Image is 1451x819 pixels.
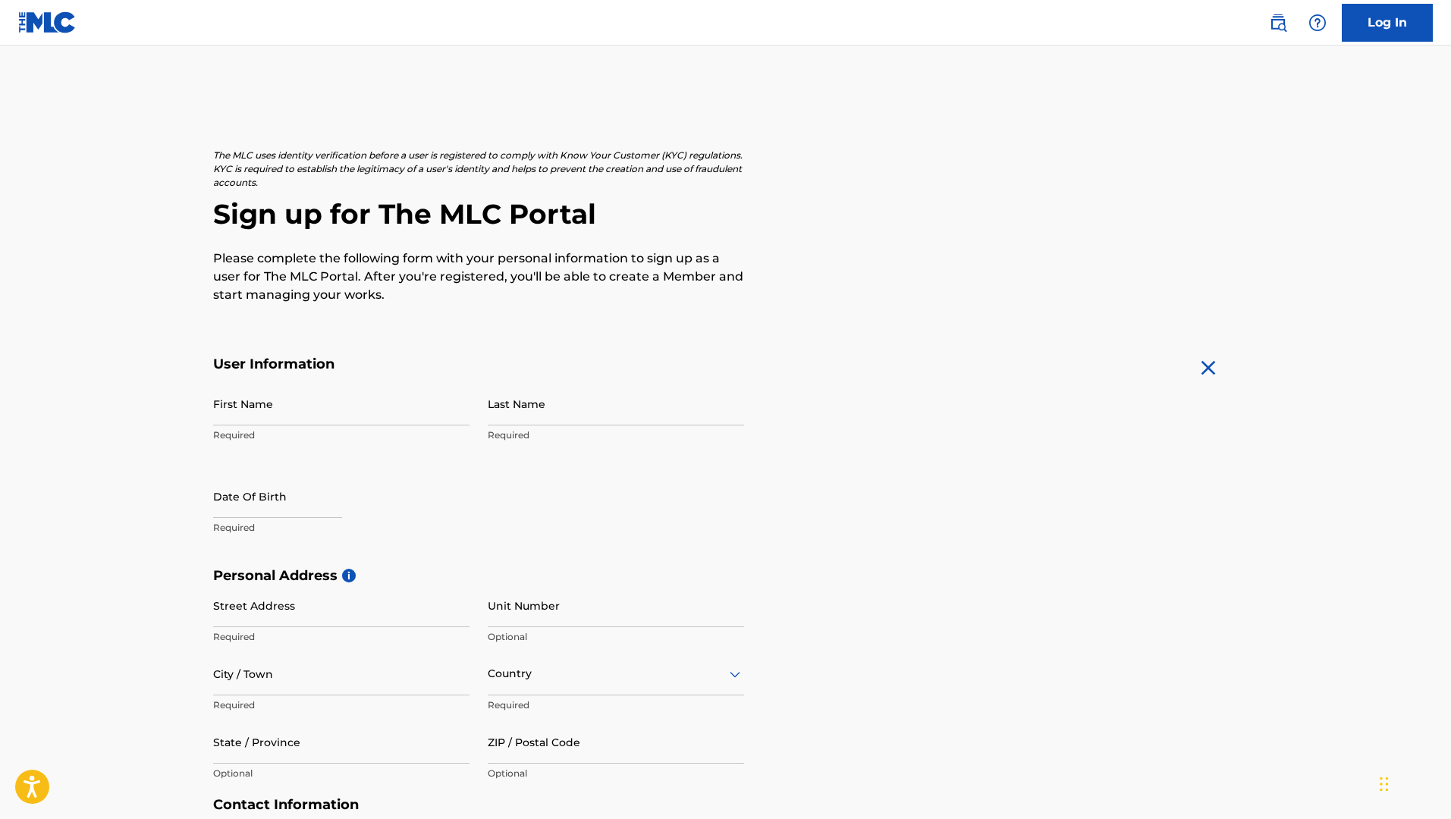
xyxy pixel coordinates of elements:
p: Required [488,698,744,712]
iframe: Chat Widget [1375,746,1451,819]
a: Public Search [1263,8,1293,38]
p: Please complete the following form with your personal information to sign up as a user for The ML... [213,249,744,304]
p: Required [213,521,470,535]
div: Drag [1380,761,1389,807]
img: search [1269,14,1287,32]
p: The MLC uses identity verification before a user is registered to comply with Know Your Customer ... [213,149,744,190]
div: Help [1302,8,1333,38]
p: Optional [488,630,744,644]
h2: Sign up for The MLC Portal [213,197,1239,231]
img: close [1196,356,1220,380]
p: Optional [213,767,470,780]
p: Required [488,428,744,442]
p: Optional [488,767,744,780]
h5: Personal Address [213,567,1239,585]
img: help [1308,14,1327,32]
h5: User Information [213,356,744,373]
span: i [342,569,356,582]
p: Required [213,698,470,712]
img: MLC Logo [18,11,77,33]
p: Required [213,428,470,442]
a: Log In [1342,4,1433,42]
h5: Contact Information [213,796,744,814]
p: Required [213,630,470,644]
